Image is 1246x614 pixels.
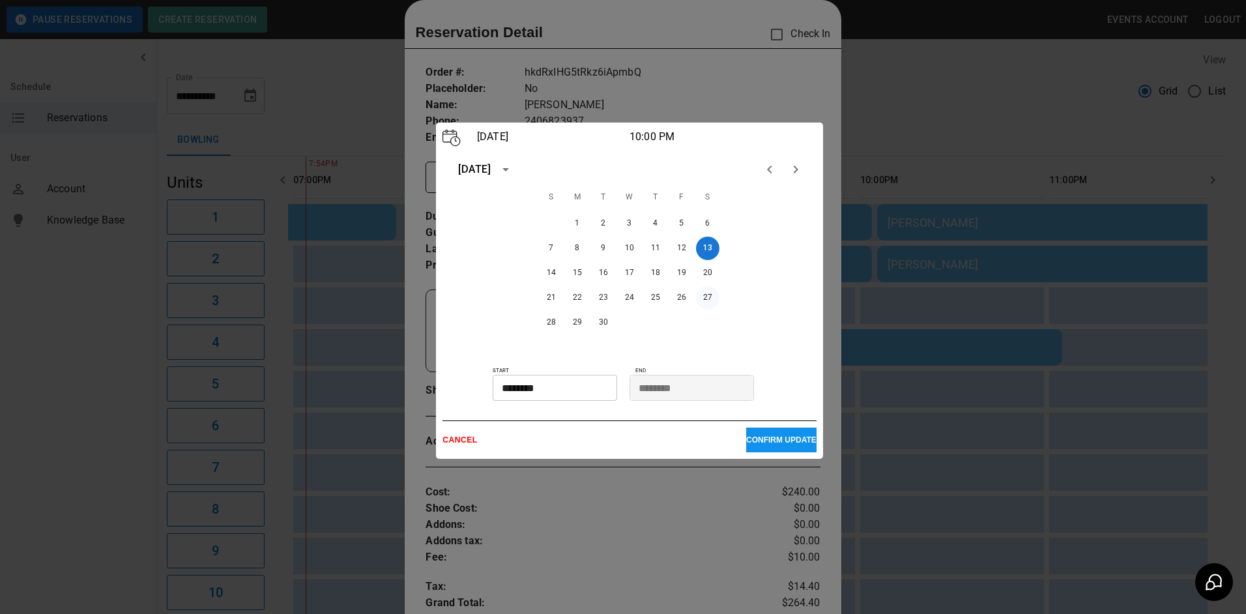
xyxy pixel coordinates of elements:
[566,311,589,334] button: 29
[493,375,608,401] input: Choose time, selected time is 10:00 PM
[540,261,563,285] button: 14
[618,212,641,235] button: 3
[618,286,641,310] button: 24
[495,158,517,181] button: calendar view is open, switch to year view
[474,129,630,145] p: [DATE]
[670,286,693,310] button: 26
[592,237,615,260] button: 9
[644,261,667,285] button: 18
[696,212,719,235] button: 6
[630,129,785,145] p: 10:00 PM
[592,261,615,285] button: 16
[458,162,491,177] div: [DATE]
[592,311,615,334] button: 30
[696,184,719,211] span: Saturday
[540,311,563,334] button: 28
[670,261,693,285] button: 19
[746,435,817,445] p: CONFIRM UPDATE
[644,286,667,310] button: 25
[566,237,589,260] button: 8
[670,184,693,211] span: Friday
[670,212,693,235] button: 5
[644,237,667,260] button: 11
[618,261,641,285] button: 17
[757,156,783,183] button: Previous month
[442,129,461,147] img: Vector
[696,286,719,310] button: 27
[644,212,667,235] button: 4
[540,286,563,310] button: 21
[592,184,615,211] span: Tuesday
[630,375,745,401] input: Choose time, selected time is 1:00 AM
[566,261,589,285] button: 15
[635,367,817,375] p: END
[618,237,641,260] button: 10
[442,435,746,445] p: CANCEL
[618,184,641,211] span: Wednesday
[644,184,667,211] span: Thursday
[696,237,719,260] button: 13
[566,212,589,235] button: 1
[696,261,719,285] button: 20
[592,212,615,235] button: 2
[670,237,693,260] button: 12
[540,237,563,260] button: 7
[493,367,630,375] p: START
[783,156,809,183] button: Next month
[746,428,817,452] button: CONFIRM UPDATE
[566,286,589,310] button: 22
[540,184,563,211] span: Sunday
[566,184,589,211] span: Monday
[592,286,615,310] button: 23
